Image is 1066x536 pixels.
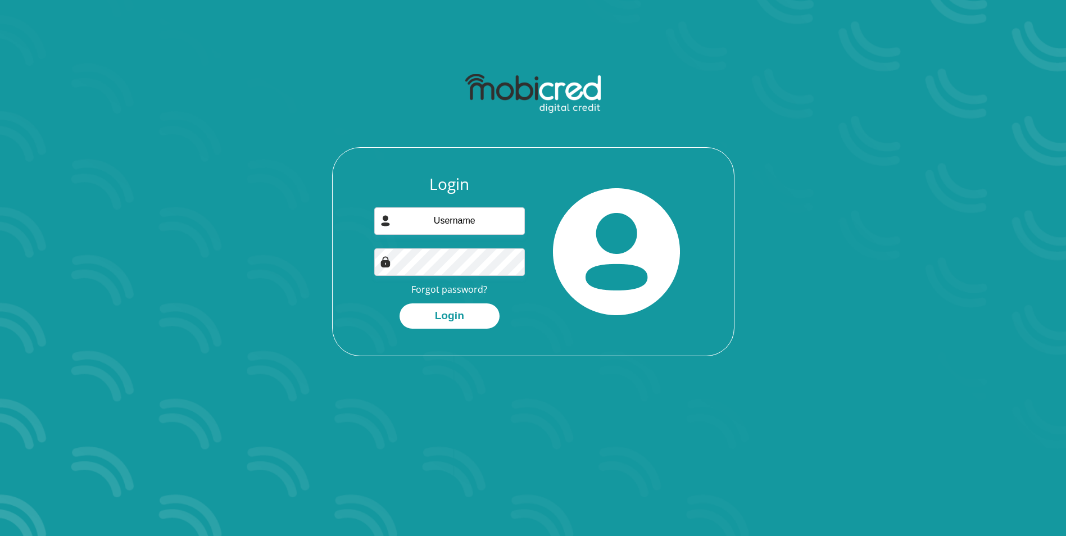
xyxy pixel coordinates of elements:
[380,256,391,267] img: Image
[374,207,525,235] input: Username
[380,215,391,226] img: user-icon image
[411,283,487,296] a: Forgot password?
[374,175,525,194] h3: Login
[400,303,500,329] button: Login
[465,74,601,113] img: mobicred logo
